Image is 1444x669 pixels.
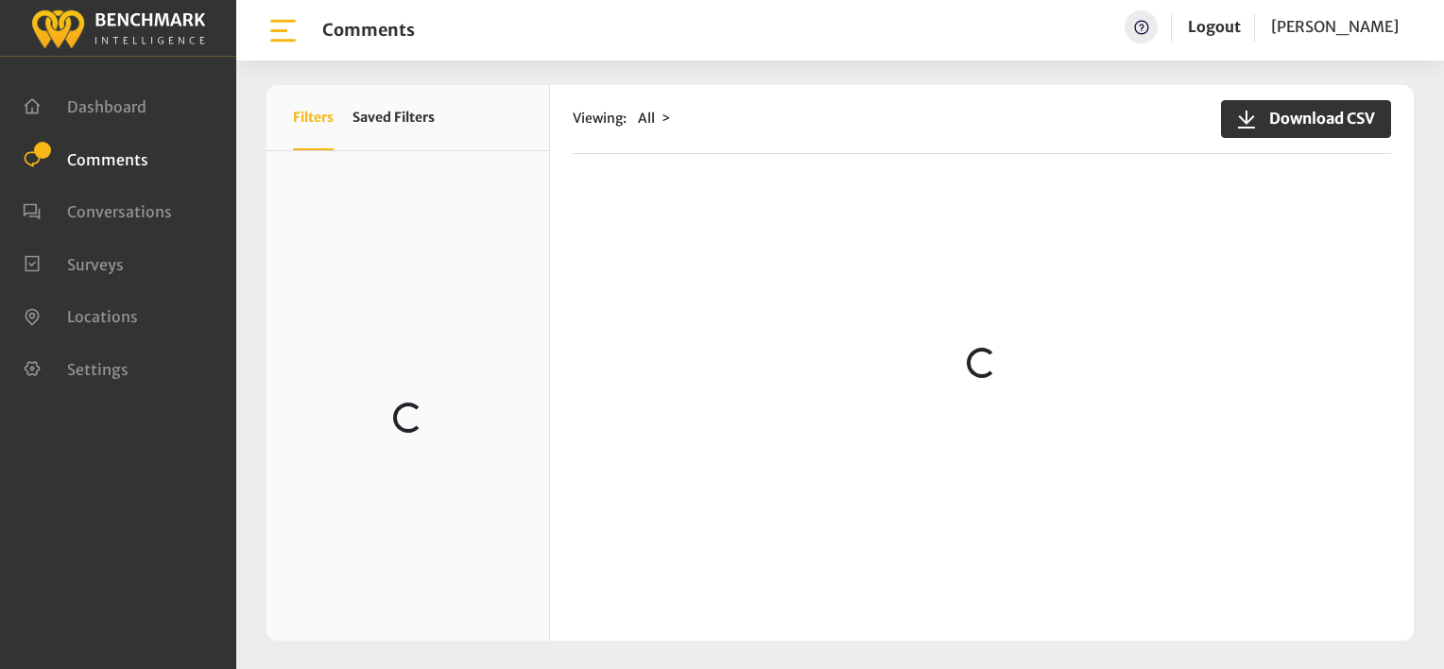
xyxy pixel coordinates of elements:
a: Surveys [23,253,124,272]
span: Conversations [67,202,172,221]
span: Download CSV [1258,107,1375,129]
a: [PERSON_NAME] [1271,10,1399,43]
button: Download CSV [1221,100,1391,138]
span: Dashboard [67,97,146,116]
span: [PERSON_NAME] [1271,17,1399,36]
a: Logout [1188,10,1241,43]
button: Saved Filters [352,85,435,150]
button: Filters [293,85,334,150]
img: bar [266,14,300,47]
a: Logout [1188,17,1241,36]
img: benchmark [30,5,206,51]
span: Viewing: [573,109,627,129]
span: All [638,110,655,127]
a: Comments [23,148,148,167]
span: Comments [67,149,148,168]
span: Surveys [67,254,124,273]
a: Conversations [23,200,172,219]
a: Locations [23,305,138,324]
h1: Comments [322,20,415,41]
a: Dashboard [23,95,146,114]
span: Locations [67,307,138,326]
a: Settings [23,358,129,377]
span: Settings [67,359,129,378]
